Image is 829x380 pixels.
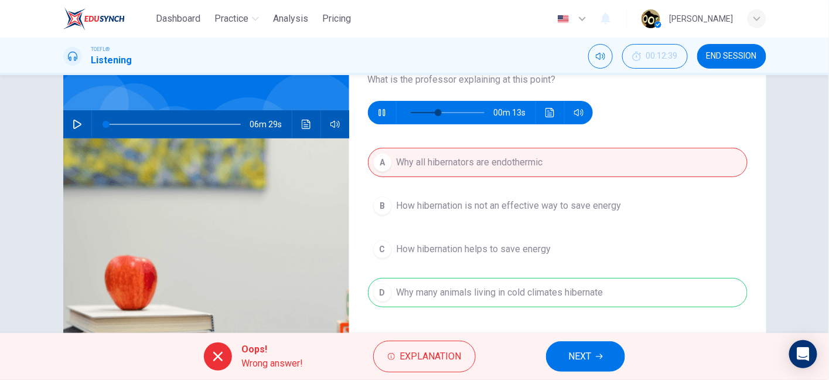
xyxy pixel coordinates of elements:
[214,12,248,26] span: Practice
[297,110,316,138] button: Click to see the audio transcription
[494,101,535,124] span: 00m 13s
[541,101,560,124] button: Click to see the audio transcription
[63,7,125,30] img: EduSynch logo
[318,8,356,29] button: Pricing
[91,53,132,67] h1: Listening
[670,12,734,26] div: [PERSON_NAME]
[322,12,351,26] span: Pricing
[556,15,571,23] img: en
[91,45,110,53] span: TOEFL®
[151,8,205,29] button: Dashboard
[63,7,152,30] a: EduSynch logo
[373,341,476,372] button: Explanation
[400,348,461,365] span: Explanation
[707,52,757,61] span: END SESSION
[268,8,313,29] button: Analysis
[368,73,748,87] span: What is the professor explaining at this point?
[156,12,200,26] span: Dashboard
[588,44,613,69] div: Mute
[642,9,660,28] img: Profile picture
[789,340,817,368] div: Open Intercom Messenger
[622,44,688,69] div: Hide
[697,44,766,69] button: END SESSION
[250,110,292,138] span: 06m 29s
[568,348,591,365] span: NEXT
[622,44,688,69] button: 00:12:39
[646,52,678,61] span: 00:12:39
[241,357,303,371] span: Wrong answer!
[210,8,264,29] button: Practice
[546,341,625,372] button: NEXT
[273,12,308,26] span: Analysis
[241,342,303,357] span: Oops!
